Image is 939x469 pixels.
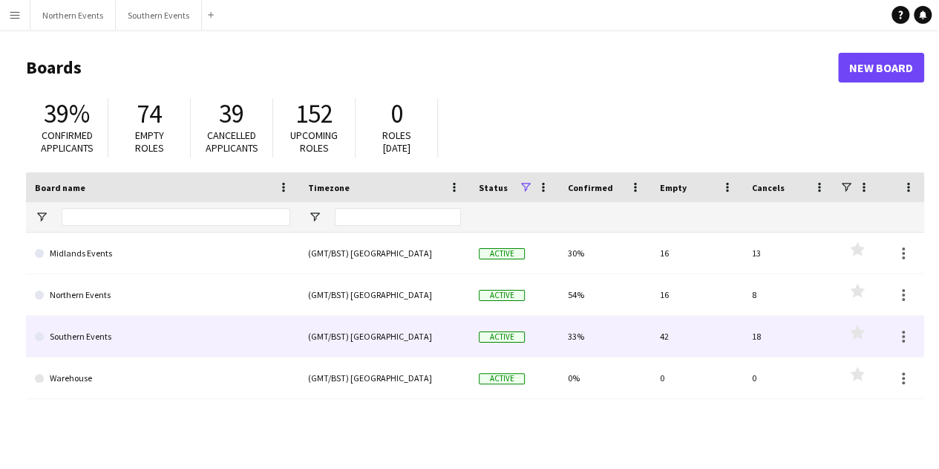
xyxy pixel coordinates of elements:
span: Board name [35,182,85,193]
div: 16 [651,233,743,274]
div: (GMT/BST) [GEOGRAPHIC_DATA] [299,274,470,315]
span: Roles [DATE] [382,129,411,155]
div: 18 [743,316,835,357]
span: Status [479,182,508,193]
a: Midlands Events [35,233,290,274]
span: 0 [390,97,403,130]
div: 16 [651,274,743,315]
button: Open Filter Menu [308,210,321,224]
span: Upcoming roles [290,129,338,155]
div: 13 [743,233,835,274]
input: Timezone Filter Input [335,208,461,226]
span: Confirmed applicants [41,129,94,155]
div: 42 [651,316,743,357]
div: 33% [559,316,651,357]
button: Northern Events [30,1,116,30]
input: Board name Filter Input [62,208,290,226]
div: (GMT/BST) [GEOGRAPHIC_DATA] [299,358,470,398]
span: 39% [44,97,90,130]
div: (GMT/BST) [GEOGRAPHIC_DATA] [299,233,470,274]
button: Southern Events [116,1,202,30]
span: Active [479,331,525,343]
div: 30% [559,233,651,274]
a: New Board [838,53,924,83]
button: Open Filter Menu [35,210,48,224]
span: Cancelled applicants [206,129,258,155]
span: 74 [137,97,162,130]
a: Northern Events [35,274,290,316]
span: Active [479,373,525,384]
a: Warehouse [35,358,290,399]
span: Empty roles [135,129,164,155]
span: Cancels [752,182,785,193]
div: 0% [559,358,651,398]
a: Southern Events [35,316,290,358]
div: 8 [743,274,835,315]
span: Confirmed [568,182,613,193]
div: 0 [651,358,743,398]
div: 0 [743,358,835,398]
h1: Boards [26,56,838,79]
span: 152 [295,97,333,130]
span: Empty [660,182,687,193]
span: Active [479,290,525,301]
span: 39 [219,97,244,130]
div: 54% [559,274,651,315]
span: Active [479,248,525,259]
span: Timezone [308,182,350,193]
div: (GMT/BST) [GEOGRAPHIC_DATA] [299,316,470,357]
